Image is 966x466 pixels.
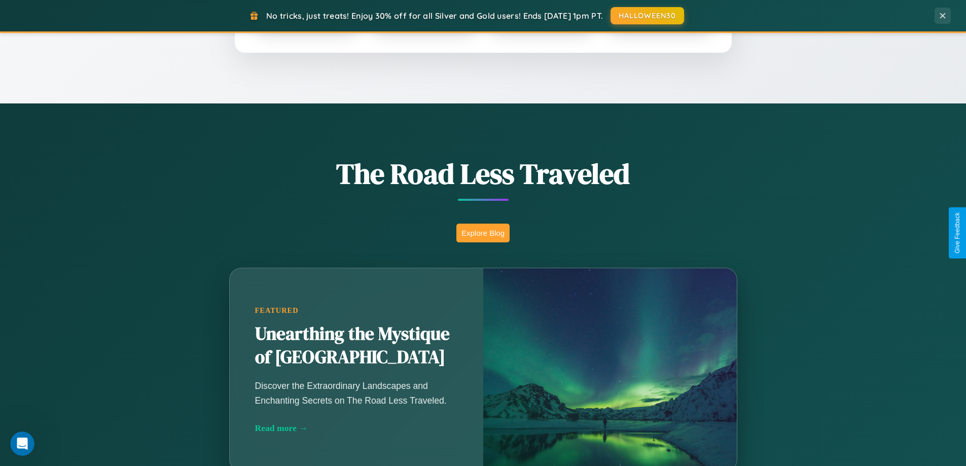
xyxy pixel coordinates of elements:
h1: The Road Less Traveled [179,154,788,193]
button: Explore Blog [456,224,510,242]
iframe: Intercom live chat [10,432,34,456]
div: Read more → [255,423,458,434]
p: Discover the Extraordinary Landscapes and Enchanting Secrets on The Road Less Traveled. [255,379,458,407]
div: Give Feedback [954,212,961,254]
button: HALLOWEEN30 [611,7,684,24]
h2: Unearthing the Mystique of [GEOGRAPHIC_DATA] [255,322,458,369]
div: Featured [255,306,458,315]
span: No tricks, just treats! Enjoy 30% off for all Silver and Gold users! Ends [DATE] 1pm PT. [266,11,603,21]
